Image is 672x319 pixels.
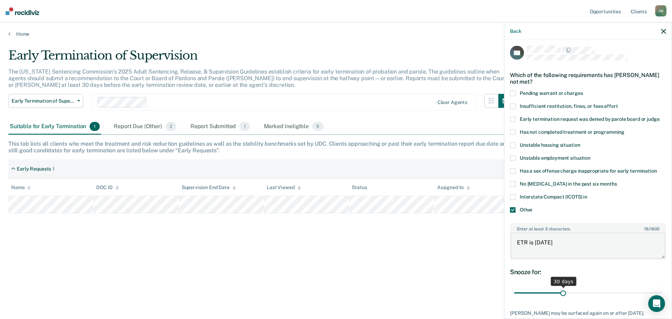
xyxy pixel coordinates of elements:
[510,268,666,276] div: Snooze for:
[644,226,649,231] span: 18
[520,194,587,199] span: Interstate Compact (ICOTS) in
[8,119,101,134] div: Suitable for Early Termination
[644,226,659,231] span: / 1600
[52,166,55,172] div: 1
[182,185,236,190] div: Supervision End Date
[520,90,583,96] span: Pending warrant or charges
[239,122,250,131] span: 1
[510,28,521,34] button: Back
[312,122,323,131] span: 5
[11,185,31,190] div: Name
[189,119,251,134] div: Report Submitted
[267,185,301,190] div: Last Viewed
[437,185,470,190] div: Assigned to
[520,129,624,134] span: Has not completed treatment or programming
[520,155,590,160] span: Unstable employment situation
[96,185,119,190] div: DOC ID
[511,223,665,231] label: Enter at least 3 characters
[520,207,533,212] span: Other
[8,31,664,37] a: Home
[511,233,665,259] textarea: ETR is [DATE]
[6,7,39,15] img: Recidiviz
[12,98,75,104] span: Early Termination of Supervision
[520,103,618,109] span: Insufficient restitution, fines, or fees effort
[352,185,367,190] div: Status
[655,5,666,16] div: J M
[8,48,512,68] div: Early Termination of Supervision
[8,68,506,88] p: The [US_STATE] Sentencing Commission’s 2025 Adult Sentencing, Release, & Supervision Guidelines e...
[520,142,580,147] span: Unstable housing situation
[510,66,666,90] div: Which of the following requirements has [PERSON_NAME] not met?
[437,99,467,105] div: Clear agents
[112,119,177,134] div: Report Due (Other)
[648,295,665,312] div: Open Intercom Messenger
[520,168,657,173] span: Has a sex offense charge inappropriate for early termination
[262,119,325,134] div: Marked Ineligible
[551,277,576,286] div: 30 days
[8,140,664,154] div: This tab lists all clients who meet the treatment and risk reduction guidelines as well as the st...
[17,166,51,172] div: Early Requests
[520,116,659,122] span: Early termination request was denied by parole board or judge
[166,122,176,131] span: 2
[510,310,666,316] div: [PERSON_NAME] may be surfaced again on or after [DATE].
[90,122,100,131] span: 1
[520,181,617,186] span: No [MEDICAL_DATA] in the past six months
